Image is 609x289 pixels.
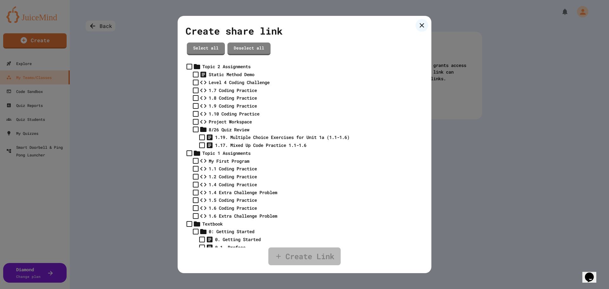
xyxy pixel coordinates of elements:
[202,220,223,227] div: Textbook
[215,142,306,148] div: 1.17. Mixed Up Code Practice 1.1-1.6
[209,197,257,203] div: 1.5 Coding Practice
[209,173,257,180] div: 1.2 Coding Practice
[209,158,249,164] div: My First Program
[209,102,257,109] div: 1.9 Coding Practice
[215,236,261,243] div: 0. Getting Started
[215,134,350,141] div: 1.19. Multiple Choice Exercises for Unit 1a (1.1-1.6)
[186,24,423,41] div: Create share link
[202,63,251,70] div: Topic 2 Assignments
[209,213,277,219] div: 1.6 Extra Challenge Problem
[209,95,257,101] div: 1.8 Coding Practice
[209,110,259,117] div: 1.10 Coding Practice
[209,228,254,235] div: 0: Getting Started
[209,205,257,211] div: 1.6 Coding Practice
[209,189,277,196] div: 1.4 Extra Challenge Problem
[227,43,271,55] a: Deselect all
[209,79,270,86] div: Level 4 Coding Challenge
[202,150,251,156] div: Topic 1 Assignments
[209,118,252,125] div: Project Workspace
[582,264,603,283] iframe: chat widget
[187,43,225,55] a: Select all
[215,244,246,251] div: 0.1. Preface
[209,126,249,133] div: 8/26 Quiz Review
[268,247,341,265] a: Create Link
[209,87,257,94] div: 1.7 Coding Practice
[209,165,257,172] div: 1.1 Coding Practice
[209,71,254,78] div: Static Method Demo
[209,181,257,188] div: 1.4 Coding Practice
